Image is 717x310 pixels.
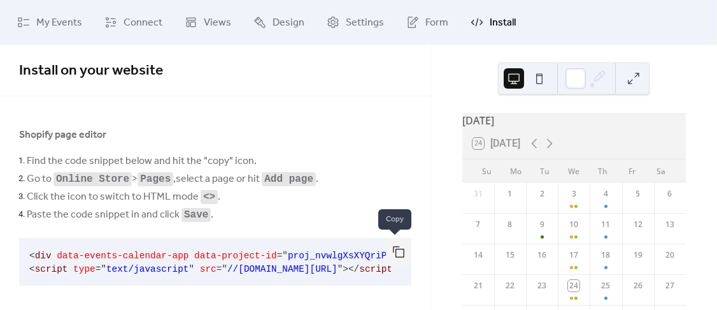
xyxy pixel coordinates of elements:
div: We [559,159,588,182]
div: 25 [600,280,611,292]
span: //[DOMAIN_NAME][URL] [227,264,337,274]
div: 22 [504,280,516,292]
span: Settings [346,15,384,31]
div: 26 [632,280,644,292]
a: Connect [95,5,172,40]
div: 20 [664,249,676,261]
div: Mo [501,159,530,182]
code: Online Store [56,173,129,185]
div: 18 [600,249,611,261]
span: data-project-id [194,251,277,261]
div: 13 [664,219,676,230]
span: = [277,251,283,261]
div: 16 [536,249,548,261]
div: 5 [632,188,644,200]
span: type [73,264,96,274]
code: <> [203,191,215,203]
div: 6 [664,188,676,200]
a: Form [397,5,458,40]
a: Views [175,5,241,40]
span: < [29,264,35,274]
span: " [282,251,288,261]
div: 24 [568,280,579,292]
div: 23 [536,280,548,292]
div: 3 [568,188,579,200]
div: 7 [472,219,484,230]
span: Go to > , select a page or hit . [27,172,318,187]
span: Design [273,15,304,31]
div: 17 [568,249,579,261]
span: " [101,264,106,274]
div: 11 [600,219,611,230]
div: 21 [472,280,484,292]
div: 12 [632,219,644,230]
span: proj_nvwlgXsXYQriPm2W7LRBK [288,251,431,261]
div: 4 [600,188,611,200]
div: 1 [504,188,516,200]
span: text/javascript [106,264,189,274]
div: Su [472,159,502,182]
span: Install on your website [19,57,163,85]
div: 2 [536,188,548,200]
div: Fr [618,159,647,182]
span: script [35,264,68,274]
span: </ [348,264,359,274]
div: 27 [664,280,676,292]
span: div [35,251,52,261]
span: > [343,264,348,274]
span: " [337,264,343,274]
div: 19 [632,249,644,261]
span: = [217,264,222,274]
span: Install [490,15,516,31]
span: " [188,264,194,274]
a: My Events [8,5,92,40]
span: src [200,264,217,274]
span: Shopify page editor [19,128,106,143]
span: My Events [36,15,82,31]
div: 8 [504,219,516,230]
div: 15 [504,249,516,261]
a: Settings [317,5,394,40]
span: Paste the code snippet in and click . [27,207,213,223]
span: Views [204,15,231,31]
div: 31 [472,188,484,200]
a: Design [244,5,314,40]
div: 10 [568,219,579,230]
div: Sa [646,159,676,182]
code: Add page [264,173,313,185]
span: < [29,251,35,261]
code: Save [184,209,208,221]
span: Copy [378,209,411,230]
div: 9 [536,219,548,230]
span: " [222,264,227,274]
span: Find the code snippet below and hit the "copy" icon. [27,154,257,169]
a: Install [461,5,525,40]
span: Connect [124,15,162,31]
span: Click the icon to switch to HTML mode . [27,189,220,205]
div: 14 [472,249,484,261]
span: Form [425,15,448,31]
div: Th [588,159,618,182]
span: data-events-calendar-app [57,251,188,261]
span: script [359,264,392,274]
div: [DATE] [462,113,686,128]
div: Tu [530,159,560,182]
code: Pages [140,173,171,185]
span: = [96,264,101,274]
